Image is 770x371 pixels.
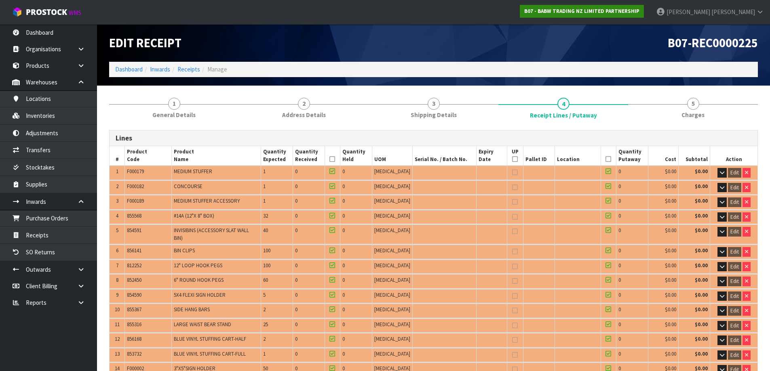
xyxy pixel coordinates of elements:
span: 0 [342,321,345,328]
span: $0.00 [665,212,676,219]
span: 0 [295,277,297,283]
span: 0 [618,212,621,219]
span: 0 [295,321,297,328]
span: 0 [618,262,621,269]
span: [MEDICAL_DATA] [374,168,410,175]
span: 4 [557,98,570,110]
th: Expiry Date [476,146,507,166]
strong: $0.00 [695,277,708,283]
button: Edit [728,277,741,286]
span: 2 [298,98,310,110]
span: 852450 [127,277,141,283]
span: 854590 [127,291,141,298]
th: Subtotal [679,146,710,166]
span: CONCOURSE [174,183,203,190]
th: Location [555,146,601,166]
span: 2 [116,183,118,190]
span: BIN CLIPS [174,247,195,254]
span: 1 [263,350,266,357]
button: Edit [728,306,741,316]
span: [MEDICAL_DATA] [374,321,410,328]
span: 0 [342,335,345,342]
span: 0 [342,168,345,175]
span: Edit [730,184,739,191]
span: Manage [207,65,227,73]
span: [MEDICAL_DATA] [374,350,410,357]
span: MEDIUM STUFFER ACCESSORY [174,197,240,204]
span: 13 [115,350,120,357]
strong: $0.00 [695,321,708,328]
span: 0 [295,262,297,269]
span: $0.00 [665,227,676,234]
th: UP [507,146,523,166]
span: 0 [342,247,345,254]
span: 2 [263,306,266,313]
strong: $0.00 [695,168,708,175]
th: UOM [372,146,412,166]
a: Dashboard [115,65,143,73]
span: ProStock [26,7,67,17]
a: Receipts [177,65,200,73]
span: 8 [116,277,118,283]
span: [PERSON_NAME] [667,8,710,16]
span: 0 [618,247,621,254]
span: Edit [730,228,739,235]
span: [MEDICAL_DATA] [374,183,410,190]
strong: $0.00 [695,212,708,219]
span: $0.00 [665,168,676,175]
span: B07-REC0000225 [668,35,758,50]
span: 1 [263,168,266,175]
span: 853732 [127,350,141,357]
span: 10 [115,306,120,313]
span: Edit Receipt [109,35,181,50]
th: Action [710,146,757,166]
span: 5 [687,98,699,110]
span: $0.00 [665,335,676,342]
span: Edit [730,248,739,255]
span: [MEDICAL_DATA] [374,291,410,298]
strong: $0.00 [695,197,708,204]
span: 0 [295,212,297,219]
button: Edit [728,321,741,331]
th: Cost [648,146,678,166]
span: 0 [342,262,345,269]
span: [MEDICAL_DATA] [374,262,410,269]
span: 0 [618,277,621,283]
span: 0 [295,350,297,357]
span: 0 [618,350,621,357]
span: 5 [263,291,266,298]
span: #14A (12"X 8" BOX) [174,212,214,219]
span: MEDIUM STUFFER [174,168,212,175]
span: 855316 [127,321,141,328]
span: 0 [618,227,621,234]
strong: $0.00 [695,291,708,298]
span: Edit [730,337,739,344]
span: 11 [115,321,120,328]
span: 0 [618,183,621,190]
span: 3 [428,98,440,110]
button: Edit [728,227,741,237]
button: Edit [728,183,741,193]
span: 100 [263,262,270,269]
span: 0 [295,291,297,298]
span: 5X4 FLEXI SIGN HOLDER [174,291,226,298]
span: 0 [618,306,621,313]
span: 0 [342,306,345,313]
strong: B07 - BABW TRADING NZ LIMITED PARTNERSHIP [524,8,639,15]
span: [MEDICAL_DATA] [374,335,410,342]
strong: $0.00 [695,350,708,357]
span: [MEDICAL_DATA] [374,197,410,204]
th: Quantity Expected [261,146,293,166]
th: Product Name [171,146,261,166]
img: cube-alt.png [12,7,22,17]
span: Edit [730,214,739,220]
span: 0 [342,227,345,234]
span: F000182 [127,183,144,190]
span: BLUE VINYL STUFFING CART-HALF [174,335,246,342]
strong: $0.00 [695,335,708,342]
span: 0 [342,183,345,190]
span: $0.00 [665,321,676,328]
span: 0 [342,291,345,298]
span: Receipt Lines / Putaway [530,111,597,119]
span: [MEDICAL_DATA] [374,306,410,313]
